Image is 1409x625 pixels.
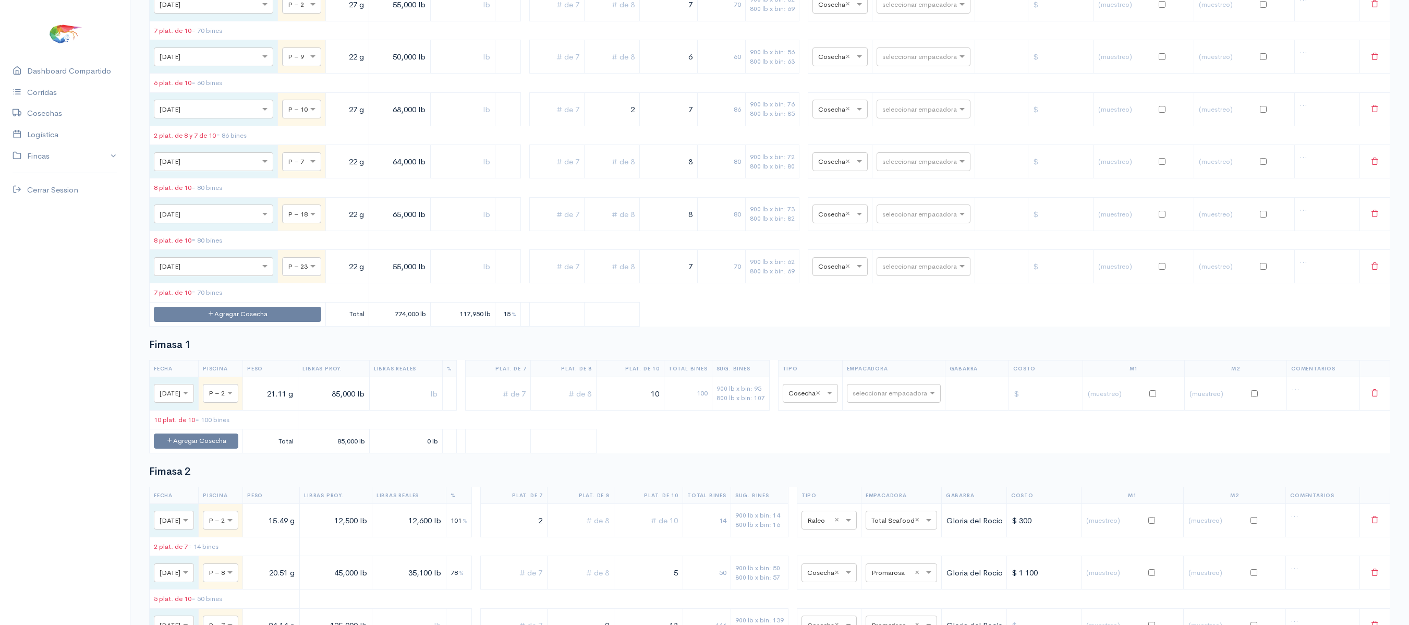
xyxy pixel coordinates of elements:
[750,109,795,118] div: 800 lb x bin: 85
[431,302,495,326] td: 117,950 lb
[485,562,543,584] input: # de 7
[816,388,824,399] span: Clear all
[1009,360,1083,377] th: Costo
[1011,510,1077,531] input: $
[150,21,369,40] td: 7 plat. de 10
[376,562,442,584] input: lb
[369,429,442,453] td: 0 lb
[845,261,854,272] span: Clear all
[1188,565,1250,580] input: (muestreo)
[199,487,243,503] th: Piscina
[372,487,446,503] th: Libras Reales
[149,339,1390,351] h2: Fimasa 1
[191,183,222,192] span: = 80 bines
[369,302,431,326] td: 774,000 lb
[373,203,427,225] input: lb
[1033,151,1089,173] input: $
[330,203,365,225] input: g
[243,360,298,377] th: Peso
[861,487,941,503] th: Empacadora
[750,152,795,162] div: 900 lb x bin: 72
[797,487,861,503] th: Tipo
[304,562,368,584] input: lb
[300,487,372,503] th: Libras Proy.
[1086,565,1148,580] input: (muestreo)
[1082,487,1184,503] th: M1
[150,537,300,556] td: 2 plat. de 7
[941,487,1006,503] th: Gabarra
[750,4,795,14] div: 800 lb x bin: 69
[845,209,854,220] span: Clear all
[150,231,369,250] td: 8 plat. de 10
[664,360,712,377] th: Total Bines
[750,257,795,267] div: 900 lb x bin: 62
[330,46,365,68] input: g
[845,104,854,115] span: Clear all
[154,307,321,322] button: Agregar Cosecha
[247,510,295,531] input: g
[716,393,765,403] div: 800 lb x bin: 107
[1198,154,1260,169] input: (muestreo)
[735,616,784,625] div: 900 lb x bin: 139
[1287,360,1360,377] th: Comentarios
[735,573,784,582] div: 800 lb x bin: 57
[1198,49,1260,64] input: (muestreo)
[481,487,548,503] th: Plat. de 7
[373,256,427,278] input: lb
[247,383,294,404] input: g
[1098,102,1159,117] input: (muestreo)
[191,236,222,245] span: = 80 bines
[750,205,795,214] div: 900 lb x bin: 73
[1033,46,1089,68] input: $
[1087,386,1149,401] input: (muestreo)
[552,562,610,584] input: # de 8
[601,383,660,404] input: # de 10
[842,360,945,377] th: Empacadora
[374,383,438,404] input: lb
[243,487,300,503] th: Peso
[735,563,784,573] div: 900 lb x bin: 50
[644,46,693,68] input: # de 10
[614,487,683,503] th: Plat. de 10
[845,52,854,63] span: Clear all
[451,516,467,525] span: 101
[687,515,726,526] div: 14
[644,203,693,225] input: # de 10
[1189,386,1251,401] input: (muestreo)
[503,309,516,318] span: 15
[716,384,765,393] div: 900 lb x bin: 95
[435,151,490,173] input: lb
[154,434,238,449] button: Agregar Cosecha
[376,510,442,531] input: lb
[589,203,635,225] input: # de 8
[1098,49,1159,64] input: (muestreo)
[1098,207,1159,222] input: (muestreo)
[1033,203,1089,225] input: $
[534,203,580,225] input: # de 7
[702,157,741,167] div: 80
[470,383,526,404] input: # de 7
[512,310,516,318] span: %
[369,360,442,377] th: Libras Reales
[589,151,635,173] input: # de 8
[618,510,678,531] input: # de 10
[589,99,635,120] input: # de 8
[915,568,924,579] span: Clear all
[683,487,731,503] th: Total Bines
[188,542,218,551] span: = 14 bines
[150,410,298,429] td: 10 plat. de 10
[150,360,199,377] th: Fecha
[1033,99,1089,120] input: $
[712,360,769,377] th: Sug. Bines
[750,57,795,66] div: 800 lb x bin: 63
[535,383,591,404] input: # de 8
[302,383,365,404] input: lb
[735,511,784,520] div: 900 lb x bin: 14
[149,466,1390,477] h2: Fimasa 2
[547,487,614,503] th: Plat. de 8
[1198,207,1260,222] input: (muestreo)
[702,209,741,220] div: 80
[330,256,365,278] input: g
[150,74,369,93] td: 6 plat. de 10
[195,415,229,424] span: = 100 bines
